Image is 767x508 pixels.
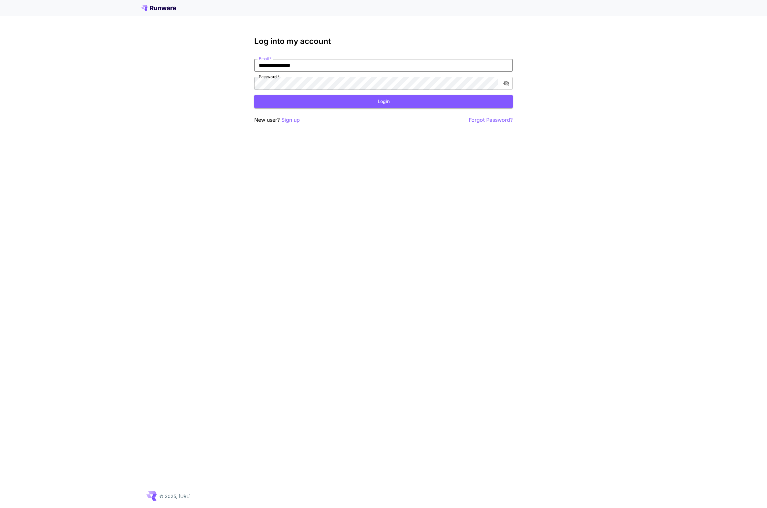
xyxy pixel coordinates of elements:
button: Forgot Password? [469,116,513,124]
p: New user? [254,116,300,124]
label: Email [259,56,271,61]
h3: Log into my account [254,37,513,46]
button: Sign up [281,116,300,124]
p: © 2025, [URL] [159,493,191,500]
button: Login [254,95,513,108]
label: Password [259,74,279,79]
button: toggle password visibility [500,78,512,89]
